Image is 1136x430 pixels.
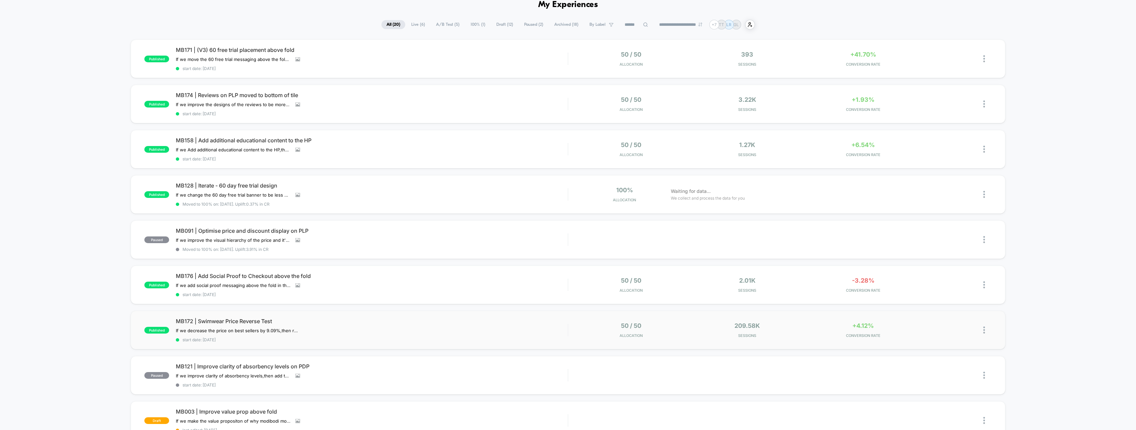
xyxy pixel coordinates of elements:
span: Moved to 100% on: [DATE] . Uplift: 0.37% in CR [183,202,270,207]
span: If we decrease the price on best sellers by 9.09%,then revenue will increase,because customers ar... [176,328,300,333]
span: If we change the 60 day free trial banner to be less distracting from the primary CTA,then conver... [176,192,290,198]
span: -3.28% [852,277,874,284]
span: 100% [616,187,633,194]
span: +4.12% [852,322,874,329]
span: MB174 | Reviews on PLP moved to bottom of tile [176,92,568,98]
span: Allocation [620,152,643,157]
span: 50 / 50 [621,51,641,58]
img: close [983,191,985,198]
span: 50 / 50 [621,96,641,103]
span: By Label [589,22,606,27]
span: MB171 | (V3) 60 free trial placement above fold [176,47,568,53]
span: published [144,282,169,288]
span: MB121 | Improve clarity of absorbency levels on PDP [176,363,568,370]
img: close [983,417,985,424]
span: Archived ( 18 ) [549,20,583,29]
span: If we improve clarity of absorbency levels,then add to carts & CR will increase,because users are... [176,373,290,378]
img: close [983,327,985,334]
span: start date: [DATE] [176,337,568,342]
span: A/B Test ( 5 ) [431,20,465,29]
span: 393 [741,51,753,58]
span: 2.01k [739,277,756,284]
span: If we make the value propositon of why modibodi more clear above the fold,then conversions will i... [176,418,290,424]
span: MB176 | Add Social Proof to Checkout above the fold [176,273,568,279]
span: CONVERSION RATE [807,62,919,67]
span: Allocation [620,288,643,293]
span: CONVERSION RATE [807,333,919,338]
span: Allocation [620,333,643,338]
span: Sessions [691,152,803,157]
span: MB003 | Improve value prop above fold [176,408,568,415]
span: Allocation [620,107,643,112]
span: 50 / 50 [621,322,641,329]
span: 50 / 50 [621,277,641,284]
span: Waiting for data... [671,188,711,195]
img: close [983,281,985,288]
span: CONVERSION RATE [807,152,919,157]
span: published [144,101,169,107]
span: Allocation [620,62,643,67]
span: All ( 20 ) [381,20,405,29]
span: 100% ( 1 ) [466,20,490,29]
span: +1.93% [852,96,874,103]
span: If we improve the designs of the reviews to be more visible and credible,then conversions will in... [176,102,290,107]
span: MB091 | Optimise price and discount display on PLP [176,227,568,234]
img: close [983,100,985,107]
span: If we improve the visual hierarchy of the price and it's related promotion then PDV and CR will i... [176,237,290,243]
span: Sessions [691,107,803,112]
span: +6.54% [851,141,875,148]
span: If we Add additional educational content to the HP,then CTR will increase,because visitors are be... [176,147,290,152]
span: 50 / 50 [621,141,641,148]
p: TT [719,22,724,27]
span: 209.58k [734,322,760,329]
span: Paused ( 2 ) [519,20,548,29]
span: paused [144,372,169,379]
span: MB172 | Swimwear Price Reverse Test [176,318,568,325]
span: Moved to 100% on: [DATE] . Uplift: 3.91% in CR [183,247,269,252]
span: +41.70% [850,51,876,58]
span: Sessions [691,288,803,293]
span: start date: [DATE] [176,66,568,71]
span: MB158 | Add additional educational content to the HP [176,137,568,144]
span: Live ( 6 ) [406,20,430,29]
span: draft [144,417,169,424]
span: We collect and process the data for you [671,195,745,201]
img: close [983,236,985,243]
span: Allocation [613,198,636,202]
span: paused [144,236,169,243]
span: 1.27k [739,141,755,148]
span: CONVERSION RATE [807,107,919,112]
span: CONVERSION RATE [807,288,919,293]
span: published [144,327,169,334]
span: If we add social proof messaging above the fold in the checkout,then conversions will increase,be... [176,283,290,288]
img: end [698,22,702,26]
img: close [983,55,985,62]
span: Sessions [691,62,803,67]
img: close [983,372,985,379]
span: start date: [DATE] [176,111,568,116]
span: Sessions [691,333,803,338]
div: + 7 [709,20,719,29]
span: 3.22k [738,96,756,103]
img: close [983,146,985,153]
span: Draft ( 12 ) [491,20,518,29]
span: start date: [DATE] [176,292,568,297]
span: start date: [DATE] [176,156,568,161]
span: published [144,146,169,153]
p: LR [726,22,731,27]
span: published [144,56,169,62]
span: MB128 | Iterate - 60 day free trial design [176,182,568,189]
span: If we move the 60 free trial messaging above the fold for mobile,then conversions will increase,b... [176,57,290,62]
span: start date: [DATE] [176,382,568,387]
p: GL [733,22,739,27]
span: published [144,191,169,198]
